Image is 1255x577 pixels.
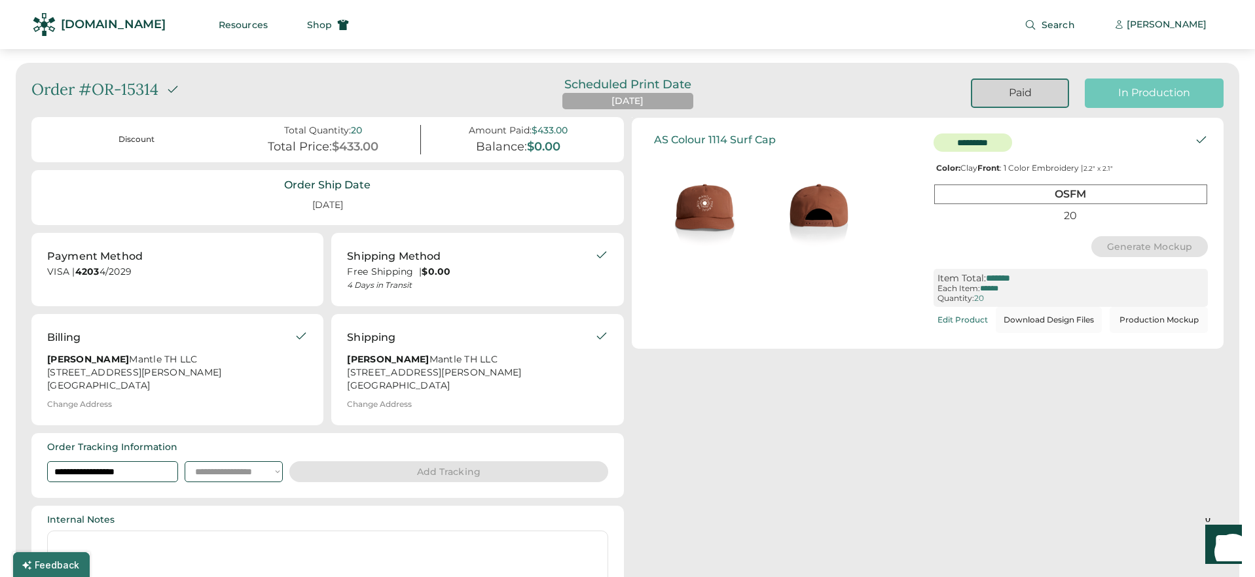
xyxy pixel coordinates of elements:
font: 2.2" x 2.1" [1083,164,1113,173]
button: Production Mockup [1110,307,1208,333]
div: Shipping Method [347,249,441,264]
button: Search [1009,12,1091,38]
div: VISA | 4/2029 [47,266,308,282]
div: Discount [55,134,218,145]
img: Rendered Logo - Screens [33,13,56,36]
div: Each Item: [937,284,980,293]
span: Search [1042,20,1075,29]
strong: Front [977,163,1000,173]
button: Generate Mockup [1091,236,1209,257]
div: [PERSON_NAME] [1127,18,1207,31]
div: Shipping [347,330,395,345]
div: Order Ship Date [284,178,371,192]
div: 20 [934,207,1207,224]
button: Resources [203,12,283,38]
strong: Color: [936,163,960,173]
div: Edit Product [937,315,988,324]
strong: 4203 [75,266,100,277]
div: Mantle TH LLC [STREET_ADDRESS][PERSON_NAME] [GEOGRAPHIC_DATA] [347,353,594,393]
div: [DATE] [611,95,644,108]
div: [DOMAIN_NAME] [61,16,166,33]
div: Change Address [347,400,412,409]
img: generate-image [647,151,762,266]
img: generate-image [762,151,877,266]
div: 4 Days in Transit [347,280,594,290]
div: Order #OR-15314 [31,79,158,101]
div: 20 [351,125,362,136]
strong: $0.00 [422,266,450,277]
div: 20 [974,294,984,303]
div: Order Tracking Information [47,441,177,454]
div: OSFM [934,184,1207,203]
div: Total Quantity: [284,125,351,136]
div: Mantle TH LLC [STREET_ADDRESS][PERSON_NAME] [GEOGRAPHIC_DATA] [47,353,295,393]
div: Total Price: [268,140,332,154]
div: Change Address [47,400,112,409]
div: Clay : 1 Color Embroidery | [934,164,1208,173]
strong: [PERSON_NAME] [47,353,129,365]
strong: [PERSON_NAME] [347,353,429,365]
div: In Production [1100,86,1208,100]
div: Scheduled Print Date [546,79,710,90]
div: Paid [988,86,1052,100]
div: $433.00 [332,140,378,154]
div: $0.00 [527,140,560,154]
div: Payment Method [47,249,143,264]
div: Amount Paid: [469,125,532,136]
div: Free Shipping | [347,266,594,279]
button: Download Design Files [996,307,1102,333]
div: $433.00 [532,125,568,136]
div: [DATE] [297,194,359,217]
div: Item Total: [937,273,986,284]
div: Billing [47,330,81,345]
div: AS Colour 1114 Surf Cap [654,133,776,146]
div: Balance: [476,140,527,154]
div: Quantity: [937,294,974,303]
span: Shop [307,20,332,29]
button: Shop [291,12,365,38]
iframe: Front Chat [1193,518,1249,574]
button: Add Tracking [289,461,608,482]
div: Internal Notes [47,514,115,527]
